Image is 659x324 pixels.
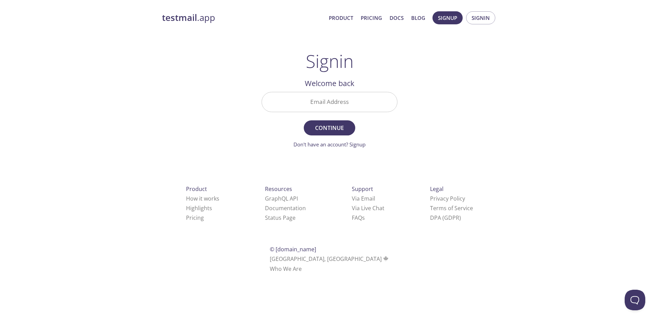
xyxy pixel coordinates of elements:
[311,123,348,133] span: Continue
[162,12,197,24] strong: testmail
[186,185,207,193] span: Product
[265,204,306,212] a: Documentation
[352,204,384,212] a: Via Live Chat
[472,13,490,22] span: Signin
[304,120,355,135] button: Continue
[466,11,495,24] button: Signin
[438,13,457,22] span: Signup
[430,214,461,221] a: DPA (GDPR)
[430,185,443,193] span: Legal
[362,214,365,221] span: s
[270,265,302,273] a: Who We Are
[625,290,645,310] iframe: Help Scout Beacon - Open
[265,185,292,193] span: Resources
[430,195,465,202] a: Privacy Policy
[352,185,373,193] span: Support
[162,12,323,24] a: testmail.app
[270,255,390,263] span: [GEOGRAPHIC_DATA], [GEOGRAPHIC_DATA]
[262,77,397,89] h2: Welcome back
[411,13,425,22] a: Blog
[352,195,375,202] a: Via Email
[186,195,219,202] a: How it works
[352,214,365,221] a: FAQ
[265,214,296,221] a: Status Page
[186,214,204,221] a: Pricing
[270,245,316,253] span: © [DOMAIN_NAME]
[306,51,354,71] h1: Signin
[293,141,366,148] a: Don't have an account? Signup
[361,13,382,22] a: Pricing
[432,11,463,24] button: Signup
[186,204,212,212] a: Highlights
[265,195,298,202] a: GraphQL API
[329,13,353,22] a: Product
[390,13,404,22] a: Docs
[430,204,473,212] a: Terms of Service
